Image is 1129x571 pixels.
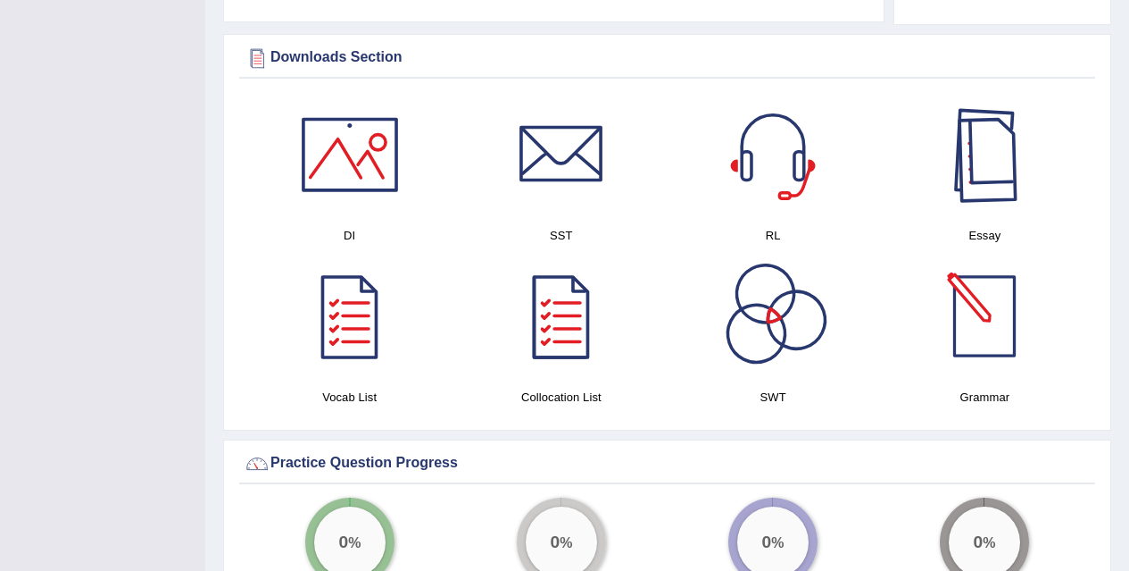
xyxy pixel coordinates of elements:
[253,388,446,407] h4: Vocab List
[677,226,870,245] h4: RL
[464,226,658,245] h4: SST
[762,532,772,551] big: 0
[550,532,560,551] big: 0
[888,388,1082,407] h4: Grammar
[244,45,1091,71] div: Downloads Section
[888,226,1082,245] h4: Essay
[677,388,870,407] h4: SWT
[244,450,1091,477] div: Practice Question Progress
[338,532,348,551] big: 0
[253,226,446,245] h4: DI
[464,388,658,407] h4: Collocation List
[974,532,984,551] big: 0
